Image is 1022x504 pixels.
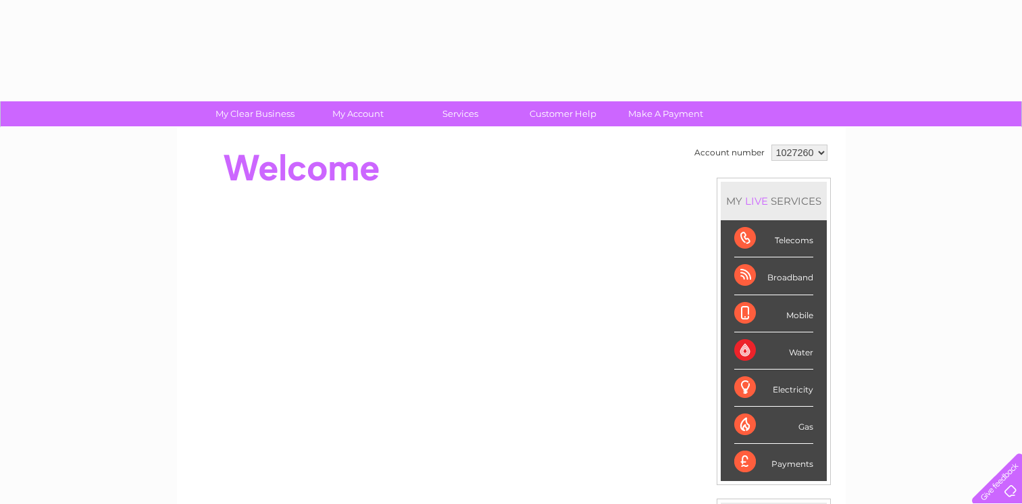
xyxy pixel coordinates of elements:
div: LIVE [742,195,771,207]
div: Broadband [734,257,813,295]
td: Account number [691,141,768,164]
a: My Account [302,101,413,126]
div: MY SERVICES [721,182,827,220]
div: Water [734,332,813,370]
a: Services [405,101,516,126]
div: Gas [734,407,813,444]
a: My Clear Business [199,101,311,126]
div: Mobile [734,295,813,332]
div: Telecoms [734,220,813,257]
a: Make A Payment [610,101,721,126]
div: Payments [734,444,813,480]
div: Electricity [734,370,813,407]
a: Customer Help [507,101,619,126]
